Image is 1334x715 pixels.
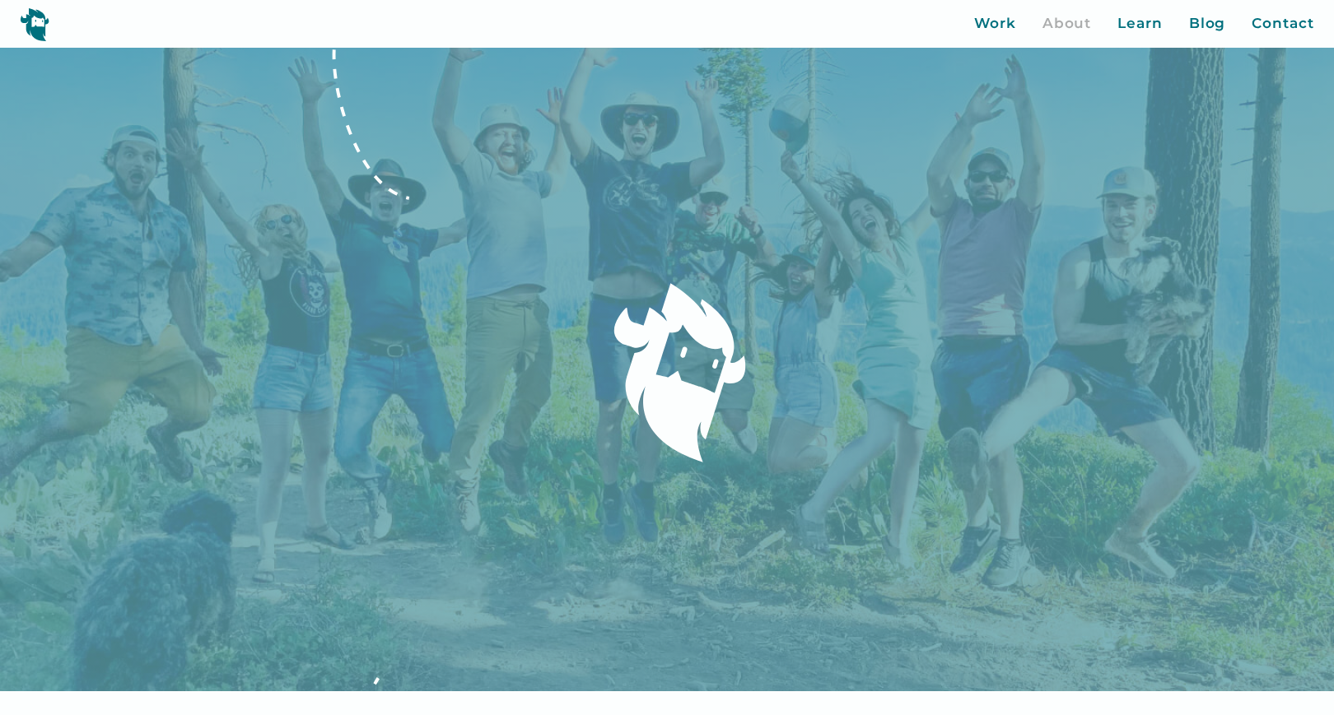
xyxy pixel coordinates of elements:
img: yeti logo icon [20,7,49,41]
a: Blog [1189,13,1226,35]
a: About [1042,13,1092,35]
a: Work [974,13,1016,35]
a: Contact [1252,13,1313,35]
a: Learn [1117,13,1163,35]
